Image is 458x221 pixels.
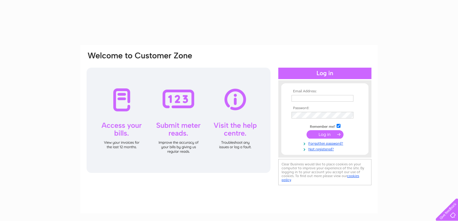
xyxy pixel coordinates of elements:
div: Clear Business would like to place cookies on your computer to improve your experience of the sit... [278,159,371,185]
td: Remember me? [290,123,360,129]
a: Forgotten password? [292,140,360,146]
th: Email Address: [290,89,360,94]
input: Submit [307,130,343,139]
a: Not registered? [292,146,360,152]
a: cookies policy [282,174,359,182]
th: Password: [290,106,360,110]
